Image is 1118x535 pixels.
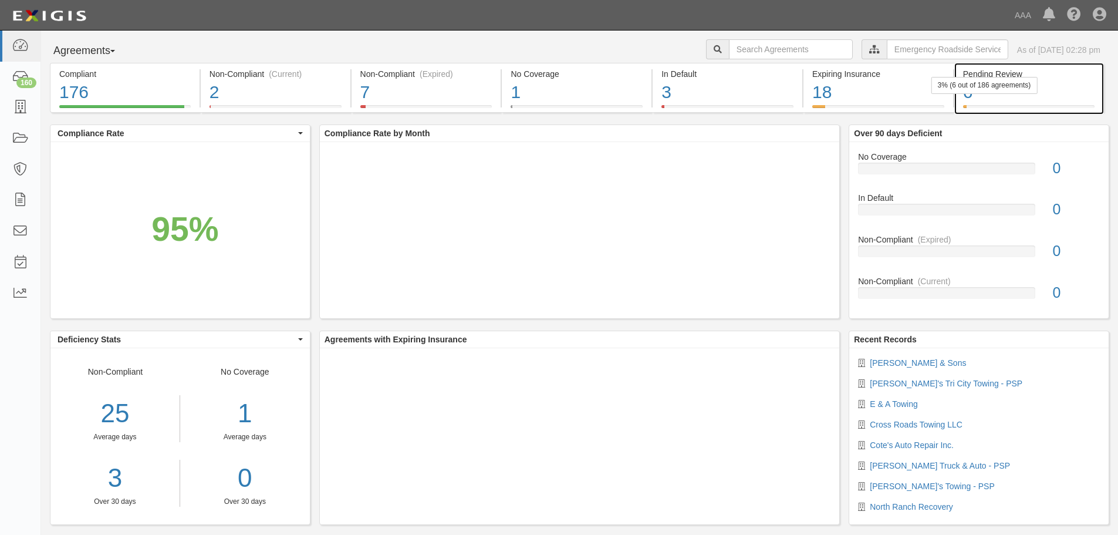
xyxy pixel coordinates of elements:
[58,334,295,345] span: Deficiency Stats
[360,80,492,105] div: 7
[812,80,944,105] div: 18
[1067,8,1081,22] i: Help Center - Complianz
[870,420,962,429] a: Cross Roads Towing LLC
[352,105,501,115] a: Non-Compliant(Expired)7
[1044,158,1109,179] div: 0
[854,129,942,138] b: Over 90 days Deficient
[269,68,302,80] div: (Current)
[858,151,1100,193] a: No Coverage0
[870,440,954,450] a: Cote's Auto Repair Inc.
[1009,4,1037,27] a: AAA
[1044,199,1109,220] div: 0
[325,335,467,344] b: Agreements with Expiring Insurance
[849,151,1109,163] div: No Coverage
[963,68,1095,80] div: Pending Review
[954,105,1104,115] a: Pending Review63% (6 out of 186 agreements)
[849,275,1109,287] div: Non-Compliant
[50,460,180,497] a: 3
[16,78,36,88] div: 160
[151,206,218,254] div: 95%
[653,105,802,115] a: In Default3
[803,105,953,115] a: Expiring Insurance18
[59,80,191,105] div: 176
[59,68,191,80] div: Compliant
[360,68,492,80] div: Non-Compliant (Expired)
[854,335,917,344] b: Recent Records
[870,399,917,409] a: E & A Towing
[50,331,310,348] button: Deficiency Stats
[9,5,90,26] img: logo-5460c22ac91f19d4615b14bd174203de0afe785f0fc80cf4dbbc73dc1793850b.png
[189,460,301,497] a: 0
[661,68,793,80] div: In Default
[849,192,1109,204] div: In Default
[180,366,310,507] div: No Coverage
[870,502,953,512] a: North Ranch Recovery
[870,358,966,368] a: [PERSON_NAME] & Sons
[189,395,301,432] div: 1
[50,497,180,507] div: Over 30 days
[870,461,1010,470] a: [PERSON_NAME] Truck & Auto - PSP
[812,68,944,80] div: Expiring Insurance
[870,482,994,491] a: [PERSON_NAME]'s Towing - PSP
[189,432,301,442] div: Average days
[50,105,200,115] a: Compliant176
[201,105,350,115] a: Non-Compliant(Current)2
[858,192,1100,234] a: In Default0
[931,77,1038,94] div: 3% (6 out of 186 agreements)
[50,39,138,63] button: Agreements
[50,366,180,507] div: Non-Compliant
[858,234,1100,275] a: Non-Compliant(Expired)0
[58,127,295,139] span: Compliance Rate
[502,105,651,115] a: No Coverage1
[918,234,951,245] div: (Expired)
[325,129,430,138] b: Compliance Rate by Month
[189,497,301,507] div: Over 30 days
[511,80,643,105] div: 1
[849,234,1109,245] div: Non-Compliant
[511,68,643,80] div: No Coverage
[1044,282,1109,304] div: 0
[918,275,951,287] div: (Current)
[50,395,180,432] div: 25
[1017,44,1100,56] div: As of [DATE] 02:28 pm
[887,39,1008,59] input: Emergency Roadside Service (ERS)
[420,68,453,80] div: (Expired)
[870,379,1022,388] a: [PERSON_NAME]'s Tri City Towing - PSP
[50,432,180,442] div: Average days
[661,80,793,105] div: 3
[729,39,853,59] input: Search Agreements
[210,68,342,80] div: Non-Compliant (Current)
[1044,241,1109,262] div: 0
[50,125,310,142] button: Compliance Rate
[858,275,1100,308] a: Non-Compliant(Current)0
[210,80,342,105] div: 2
